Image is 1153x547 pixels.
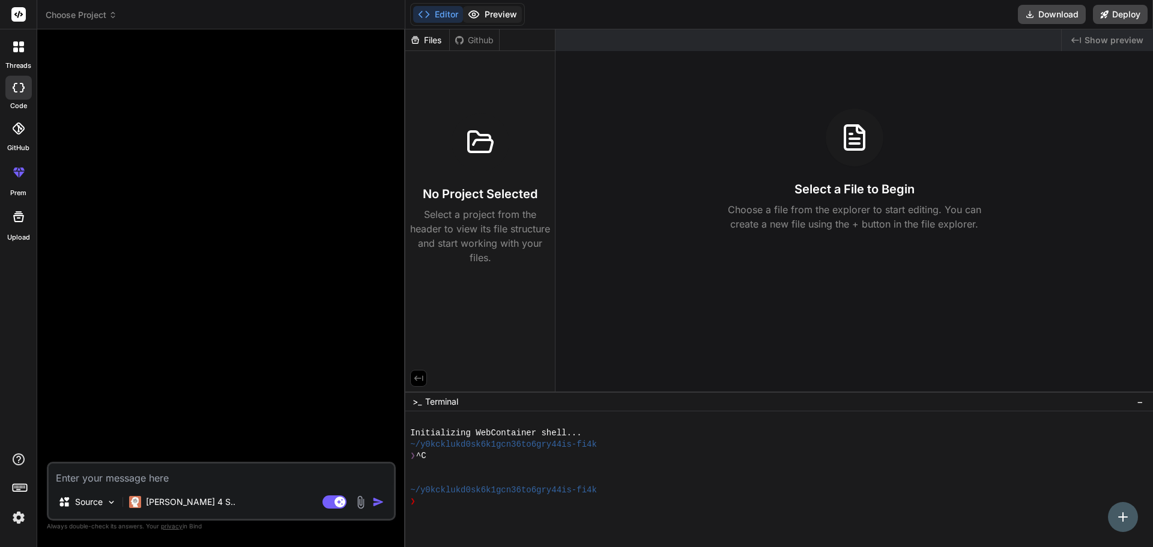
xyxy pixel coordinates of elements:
span: ❯ [410,496,416,507]
button: Deploy [1093,5,1148,24]
span: Initializing WebContainer shell... [410,428,582,439]
div: Github [450,34,499,46]
img: Claude 4 Sonnet [129,496,141,508]
p: Source [75,496,103,508]
p: Choose a file from the explorer to start editing. You can create a new file using the + button in... [720,202,989,231]
span: ~/y0kcklukd0sk6k1gcn36to6gry44is-fi4k [410,485,597,496]
label: GitHub [7,143,29,153]
button: Editor [413,6,463,23]
img: settings [8,507,29,528]
button: Download [1018,5,1086,24]
button: Preview [463,6,522,23]
img: Pick Models [106,497,117,507]
h3: No Project Selected [423,186,537,202]
img: icon [372,496,384,508]
span: Choose Project [46,9,117,21]
span: >_ [413,396,422,408]
span: Show preview [1085,34,1143,46]
label: code [10,101,27,111]
div: Files [405,34,449,46]
label: prem [10,188,26,198]
span: ~/y0kcklukd0sk6k1gcn36to6gry44is-fi4k [410,439,597,450]
button: − [1134,392,1146,411]
label: threads [5,61,31,71]
span: ❯ [410,450,416,462]
img: attachment [354,495,368,509]
span: privacy [161,522,183,530]
p: [PERSON_NAME] 4 S.. [146,496,235,508]
span: − [1137,396,1143,408]
p: Select a project from the header to view its file structure and start working with your files. [410,207,550,265]
span: ^C [416,450,426,462]
h3: Select a File to Begin [794,181,915,198]
p: Always double-check its answers. Your in Bind [47,521,396,532]
span: Terminal [425,396,458,408]
label: Upload [7,232,30,243]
